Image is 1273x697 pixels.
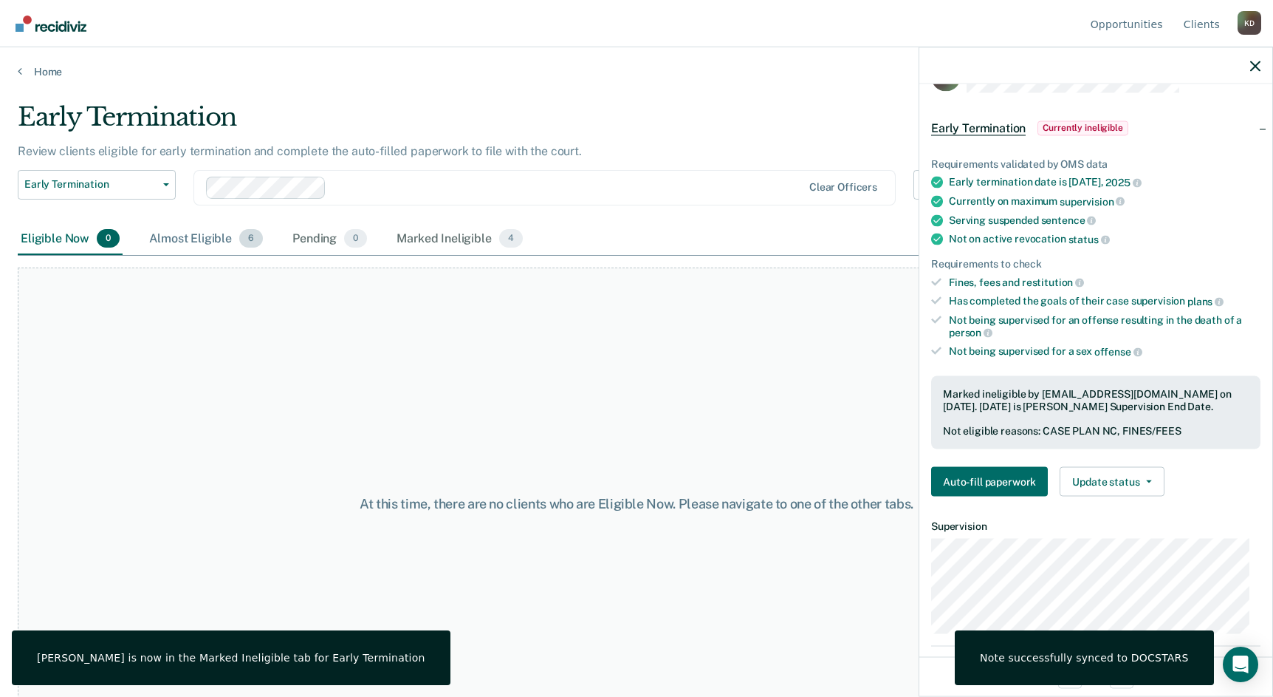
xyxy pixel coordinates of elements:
[949,345,1260,358] div: Not being supervised for a sex
[931,520,1260,532] dt: Supervision
[146,223,266,256] div: Almost Eligible
[18,65,1255,78] a: Home
[949,214,1260,227] div: Serving suspended
[1060,195,1125,207] span: supervision
[809,181,877,194] div: Clear officers
[949,295,1260,308] div: Has completed the goals of their case supervision
[394,223,526,256] div: Marked Ineligible
[1238,11,1261,35] button: Profile dropdown button
[949,194,1260,208] div: Currently on maximum
[943,387,1249,412] div: Marked ineligible by [EMAIL_ADDRESS][DOMAIN_NAME] on [DATE]. [DATE] is [PERSON_NAME] Supervision ...
[931,120,1026,135] span: Early Termination
[24,178,157,191] span: Early Termination
[1238,11,1261,35] div: K D
[16,16,86,32] img: Recidiviz
[949,327,992,339] span: person
[1187,295,1224,307] span: plans
[1105,177,1141,188] span: 2025
[919,656,1272,696] div: 1 / 1
[328,496,946,512] div: At this time, there are no clients who are Eligible Now. Please navigate to one of the other tabs.
[18,223,123,256] div: Eligible Now
[97,229,120,248] span: 0
[344,229,367,248] span: 0
[289,223,370,256] div: Pending
[499,229,523,248] span: 4
[931,157,1260,170] div: Requirements validated by OMS data
[931,466,1054,496] a: Navigate to form link
[18,102,972,144] div: Early Termination
[37,651,425,664] div: [PERSON_NAME] is now in the Marked Ineligible tab for Early Termination
[1022,276,1084,288] span: restitution
[1094,345,1142,357] span: offense
[949,233,1260,246] div: Not on active revocation
[239,229,263,248] span: 6
[1060,466,1164,496] button: Update status
[931,466,1048,496] button: Auto-fill paperwork
[919,104,1272,152] div: Early TerminationCurrently ineligible
[18,144,582,158] p: Review clients eligible for early termination and complete the auto-filled paperwork to file with...
[949,176,1260,189] div: Early termination date is [DATE],
[1223,647,1258,682] div: Open Intercom Messenger
[1041,214,1097,226] span: sentence
[1068,233,1110,245] span: status
[943,425,1249,438] div: Not eligible reasons: CASE PLAN NC, FINES/FEES
[949,313,1260,339] div: Not being supervised for an offense resulting in the death of a
[1037,120,1128,135] span: Currently ineligible
[949,276,1260,289] div: Fines, fees and
[931,257,1260,270] div: Requirements to check
[980,651,1189,664] div: Note successfully synced to DOCSTARS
